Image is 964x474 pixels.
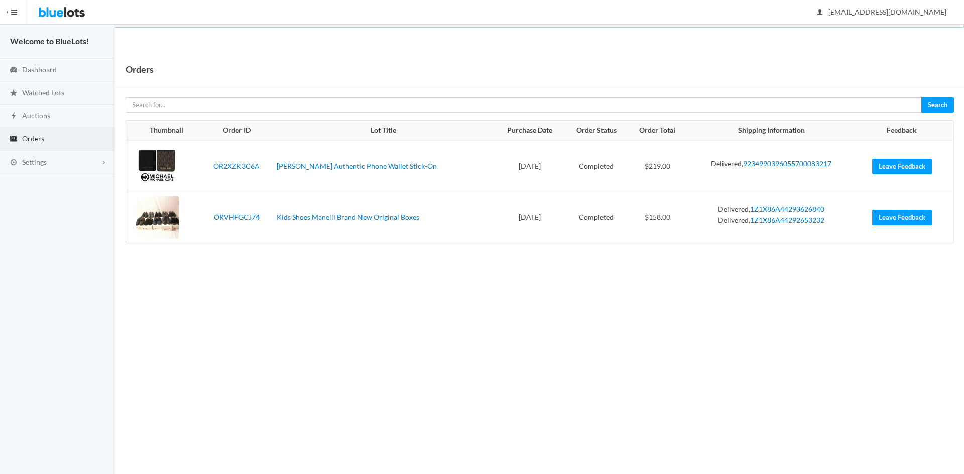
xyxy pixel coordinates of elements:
ion-icon: cog [9,158,19,168]
button: Search [921,97,954,113]
td: Completed [564,140,628,192]
li: Delivered, [690,215,852,226]
li: Delivered, [690,158,852,170]
a: OR2XZK3C6A [213,162,260,170]
a: 9234990396055700083217 [743,159,831,168]
span: Settings [22,157,47,166]
th: Purchase Date [495,121,565,141]
a: ORVHFGCJ74 [214,213,260,221]
input: Search for... [126,97,922,113]
ion-icon: flash [9,112,19,121]
strong: Welcome to BlueLots! [10,36,89,46]
td: $219.00 [628,140,686,192]
th: Feedback [856,121,953,141]
th: Order Total [628,121,686,141]
ion-icon: cash [9,135,19,144]
ion-icon: speedometer [9,66,19,75]
span: Dashboard [22,65,57,74]
span: [EMAIL_ADDRESS][DOMAIN_NAME] [817,8,946,16]
td: Completed [564,192,628,243]
a: 1Z1X86A44293626840 [750,205,824,213]
h1: Orders [126,62,154,77]
a: [PERSON_NAME] Authentic Phone Wallet Stick-On [277,162,437,170]
th: Shipping Information [686,121,856,141]
td: [DATE] [495,192,565,243]
th: Thumbnail [126,121,201,141]
th: Lot Title [273,121,495,141]
a: Leave Feedback [872,210,932,225]
a: Leave Feedback [872,159,932,174]
a: Kids Shoes Manelli Brand New Original Boxes [277,213,419,221]
span: Orders [22,134,44,143]
a: 1Z1X86A44292653232 [750,216,824,224]
td: [DATE] [495,140,565,192]
span: Auctions [22,111,50,120]
span: Watched Lots [22,88,64,97]
th: Order ID [201,121,273,141]
ion-icon: star [9,89,19,98]
th: Order Status [564,121,628,141]
ion-icon: person [815,8,825,18]
td: $158.00 [628,192,686,243]
li: Delivered, [690,204,852,215]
